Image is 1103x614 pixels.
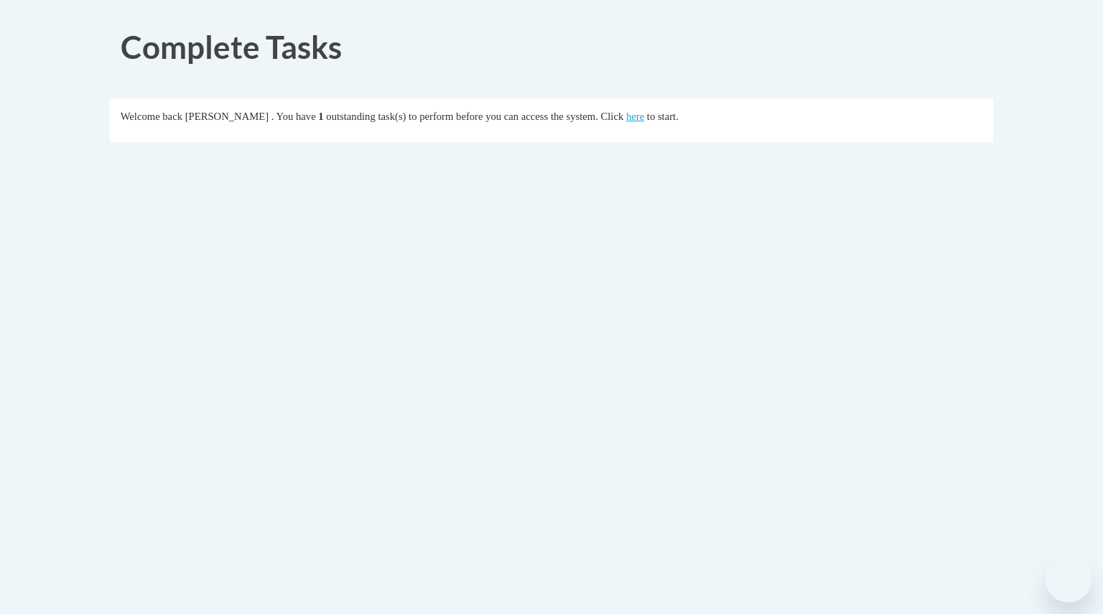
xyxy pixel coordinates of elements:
iframe: Button to launch messaging window [1046,557,1092,603]
span: . You have [271,111,316,122]
span: outstanding task(s) to perform before you can access the system. Click [326,111,623,122]
span: 1 [318,111,323,122]
span: to start. [647,111,679,122]
span: Welcome back [121,111,182,122]
a: here [626,111,644,122]
span: [PERSON_NAME] [185,111,269,122]
span: Complete Tasks [121,28,342,65]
